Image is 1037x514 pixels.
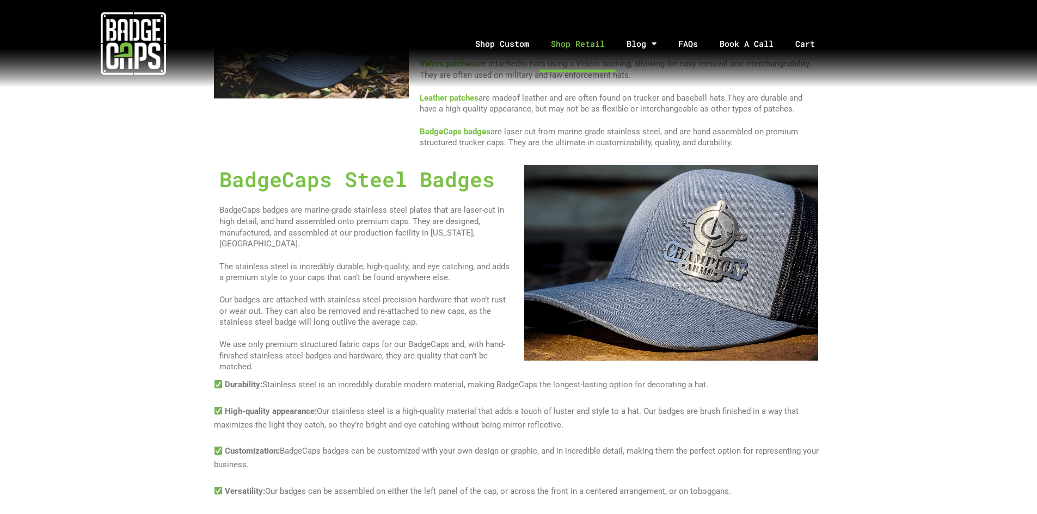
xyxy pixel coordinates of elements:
span: BadgeCaps badges [420,127,490,137]
h1: BadgeCaps Steel Badges [219,165,513,194]
img: badgecaps white logo with green acccent [101,11,166,76]
img: ✅ [214,487,223,495]
strong: Versatility: [225,486,265,496]
a: Blog [616,15,667,72]
span: Our badges can be assembled on either the left panel of the cap, or across the front in a centere... [214,486,732,496]
span: Stainless steel is an incredibly durable modern material, making BadgeCaps the longest-lasting op... [225,380,708,389]
span: of leather and are often found on trucker and baseball hats. [512,93,727,103]
span: Our stainless steel is a high-quality material that adds a touch of luster and style to a hat. Ou... [214,406,799,430]
span: . [793,104,795,114]
span: BadgeCaps badges are marine-grade stainless steel plates that are laser-cut in high detail, and h... [219,205,504,249]
a: Shop Custom [464,15,540,72]
iframe: Chat Widget [983,462,1037,514]
a: Book A Call [709,15,784,72]
a: FAQs [667,15,709,72]
img: ✅ [214,380,223,388]
img: ✅ [214,447,223,455]
strong: Customization: [225,446,280,456]
nav: Menu [266,15,1037,72]
strong: High-quality appearance: [225,406,317,416]
span: The stainless steel is incredibly durable, high-quality, and eye catching, and adds a premium sty... [219,262,510,283]
span: BadgeCaps badges can be customized with your own design or graphic, and in incredible detail, mak... [214,446,819,469]
p: Our badges are attached with stainless steel precision hardware that won’t rust or wear out. They... [219,294,513,328]
img: ✅ [214,407,223,415]
a: Cart [784,15,839,72]
strong: Leather patches [420,93,478,103]
span: are laser cut from marine grade stainless steel, and are hand assembled on premium structured tru... [420,127,798,148]
span: are made [478,93,512,103]
strong: Durability: [225,380,262,389]
img: champion arms badgecaps stainless steel laser cut custom logos [524,165,818,361]
span: We use only premium structured fabric caps for our BadgeCaps and, with hand-finished stainless st... [219,339,505,371]
a: Shop Retail [540,15,616,72]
